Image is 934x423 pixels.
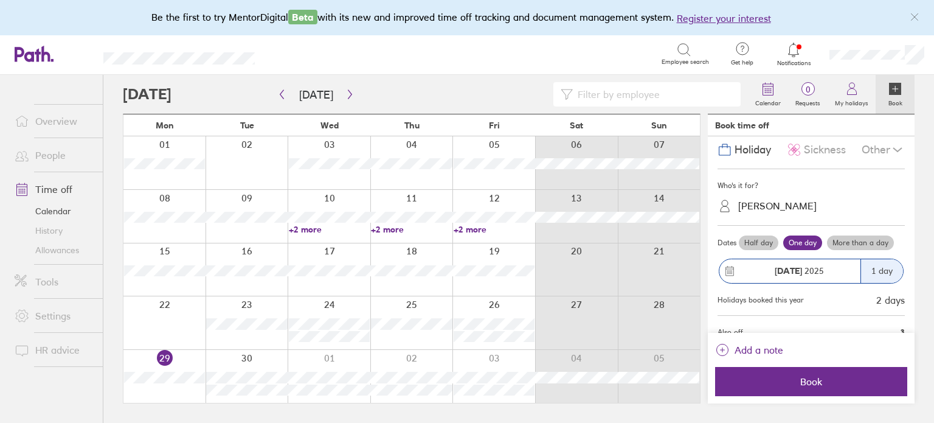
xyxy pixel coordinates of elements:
[724,376,899,387] span: Book
[320,121,339,130] span: Wed
[735,144,771,156] span: Holiday
[5,304,103,328] a: Settings
[828,96,876,107] label: My holidays
[774,60,814,67] span: Notifications
[901,328,905,337] span: 3
[783,236,822,250] label: One day
[371,224,452,235] a: +2 more
[5,240,103,260] a: Allowances
[715,340,783,360] button: Add a note
[827,236,894,250] label: More than a day
[454,224,534,235] a: +2 more
[718,239,736,247] span: Dates
[573,83,733,106] input: Filter by employee
[748,96,788,107] label: Calendar
[5,270,103,294] a: Tools
[735,340,783,360] span: Add a note
[5,143,103,167] a: People
[715,367,907,396] button: Book
[739,236,778,250] label: Half day
[156,121,174,130] span: Mon
[662,58,709,66] span: Employee search
[775,265,802,276] strong: [DATE]
[788,85,828,94] span: 0
[774,41,814,67] a: Notifications
[151,10,783,26] div: Be the first to try MentorDigital with its new and improved time off tracking and document manage...
[570,121,583,130] span: Sat
[651,121,667,130] span: Sun
[860,259,903,283] div: 1 day
[718,177,905,195] div: Who's it for?
[289,224,370,235] a: +2 more
[876,295,905,306] div: 2 days
[718,296,804,304] div: Holidays booked this year
[788,96,828,107] label: Requests
[288,10,317,24] span: Beta
[738,200,817,212] div: [PERSON_NAME]
[775,266,824,276] span: 2025
[5,338,103,362] a: HR advice
[715,121,769,130] div: Book time off
[881,96,910,107] label: Book
[718,253,905,290] button: [DATE] 20251 day
[404,121,420,130] span: Thu
[748,75,788,114] a: Calendar
[804,144,846,156] span: Sickness
[828,75,876,114] a: My holidays
[677,11,771,26] button: Register your interest
[288,48,319,59] div: Search
[240,121,254,130] span: Tue
[289,85,343,105] button: [DATE]
[489,121,500,130] span: Fri
[722,59,762,66] span: Get help
[5,221,103,240] a: History
[862,138,905,161] div: Other
[5,177,103,201] a: Time off
[876,75,915,114] a: Book
[788,75,828,114] a: 0Requests
[718,328,743,337] span: Also off
[5,201,103,221] a: Calendar
[5,109,103,133] a: Overview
